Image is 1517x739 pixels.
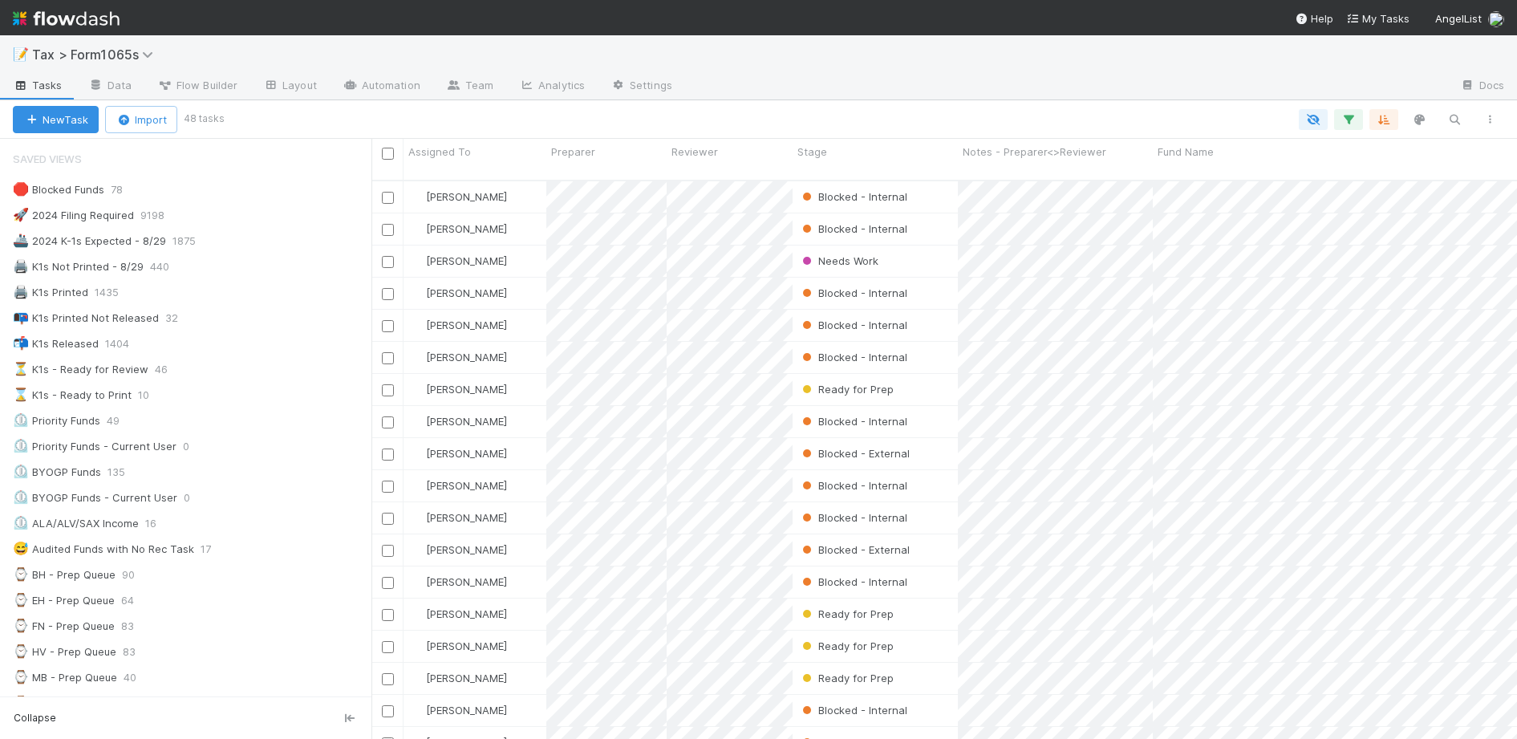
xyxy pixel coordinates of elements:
[799,511,907,524] span: Blocked - Internal
[799,254,878,267] span: Needs Work
[13,591,115,611] div: EH - Prep Queue
[799,413,907,429] div: Blocked - Internal
[433,74,506,99] a: Team
[410,317,507,333] div: [PERSON_NAME]
[799,607,894,620] span: Ready for Prep
[382,384,394,396] input: Toggle Row Selected
[13,644,29,658] span: ⌚
[13,5,120,32] img: logo-inverted-e16ddd16eac7371096b0.svg
[799,285,907,301] div: Blocked - Internal
[799,222,907,235] span: Blocked - Internal
[410,702,507,718] div: [PERSON_NAME]
[13,362,29,376] span: ⏳
[95,282,135,303] span: 1435
[426,672,507,684] span: [PERSON_NAME]
[13,180,104,200] div: Blocked Funds
[13,619,29,632] span: ⌚
[382,256,394,268] input: Toggle Row Selected
[411,447,424,460] img: avatar_cfa6ccaa-c7d9-46b3-b608-2ec56ecf97ad.png
[382,320,394,332] input: Toggle Row Selected
[13,490,29,504] span: ⏲️
[799,221,907,237] div: Blocked - Internal
[799,445,910,461] div: Blocked - External
[426,575,507,588] span: [PERSON_NAME]
[13,413,29,427] span: ⏲️
[799,447,910,460] span: Blocked - External
[75,74,144,99] a: Data
[426,254,507,267] span: [PERSON_NAME]
[411,543,424,556] img: avatar_e41e7ae5-e7d9-4d8d-9f56-31b0d7a2f4fd.png
[410,638,507,654] div: [PERSON_NAME]
[13,311,29,324] span: 📭
[13,336,29,350] span: 📬
[382,673,394,685] input: Toggle Row Selected
[13,565,116,585] div: BH - Prep Queue
[799,670,894,686] div: Ready for Prep
[799,383,894,396] span: Ready for Prep
[411,222,424,235] img: avatar_711f55b7-5a46-40da-996f-bc93b6b86381.png
[13,439,29,453] span: ⏲️
[799,510,907,526] div: Blocked - Internal
[799,189,907,205] div: Blocked - Internal
[797,144,827,160] span: Stage
[426,383,507,396] span: [PERSON_NAME]
[13,143,82,175] span: Saved Views
[382,481,394,493] input: Toggle Row Selected
[410,285,507,301] div: [PERSON_NAME]
[426,704,507,717] span: [PERSON_NAME]
[13,388,29,401] span: ⌛
[330,74,433,99] a: Automation
[13,593,29,607] span: ⌚
[410,189,507,205] div: [PERSON_NAME]
[410,445,507,461] div: [PERSON_NAME]
[799,543,910,556] span: Blocked - External
[410,221,507,237] div: [PERSON_NAME]
[411,254,424,267] img: avatar_66854b90-094e-431f-b713-6ac88429a2b8.png
[13,182,29,196] span: 🛑
[201,539,227,559] span: 17
[13,208,29,221] span: 🚀
[410,606,507,622] div: [PERSON_NAME]
[13,233,29,247] span: 🚢
[426,543,507,556] span: [PERSON_NAME]
[799,479,907,492] span: Blocked - Internal
[121,591,150,611] span: 64
[250,74,330,99] a: Layout
[410,349,507,365] div: [PERSON_NAME]
[799,702,907,718] div: Blocked - Internal
[13,259,29,273] span: 🖨️
[1435,12,1482,25] span: AngelList
[121,616,150,636] span: 83
[13,231,166,251] div: 2024 K-1s Expected - 8/29
[13,642,116,662] div: HV - Prep Queue
[13,693,128,713] div: HV - Non-assigned
[1447,74,1517,99] a: Docs
[799,351,907,363] span: Blocked - Internal
[14,711,56,725] span: Collapse
[105,106,177,133] button: Import
[799,606,894,622] div: Ready for Prep
[411,479,424,492] img: avatar_d45d11ee-0024-4901-936f-9df0a9cc3b4e.png
[13,465,29,478] span: ⏲️
[13,385,132,405] div: K1s - Ready to Print
[410,381,507,397] div: [PERSON_NAME]
[155,359,184,380] span: 46
[382,148,394,160] input: Toggle All Rows Selected
[13,516,29,530] span: ⏲️
[184,488,206,508] span: 0
[506,74,598,99] a: Analytics
[426,447,507,460] span: [PERSON_NAME]
[671,144,718,160] span: Reviewer
[799,190,907,203] span: Blocked - Internal
[411,319,424,331] img: avatar_711f55b7-5a46-40da-996f-bc93b6b86381.png
[13,359,148,380] div: K1s - Ready for Review
[410,413,507,429] div: [PERSON_NAME]
[13,106,99,133] button: NewTask
[408,144,471,160] span: Assigned To
[382,449,394,461] input: Toggle Row Selected
[426,607,507,620] span: [PERSON_NAME]
[13,77,63,93] span: Tasks
[184,112,225,126] small: 48 tasks
[1346,10,1410,26] a: My Tasks
[382,641,394,653] input: Toggle Row Selected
